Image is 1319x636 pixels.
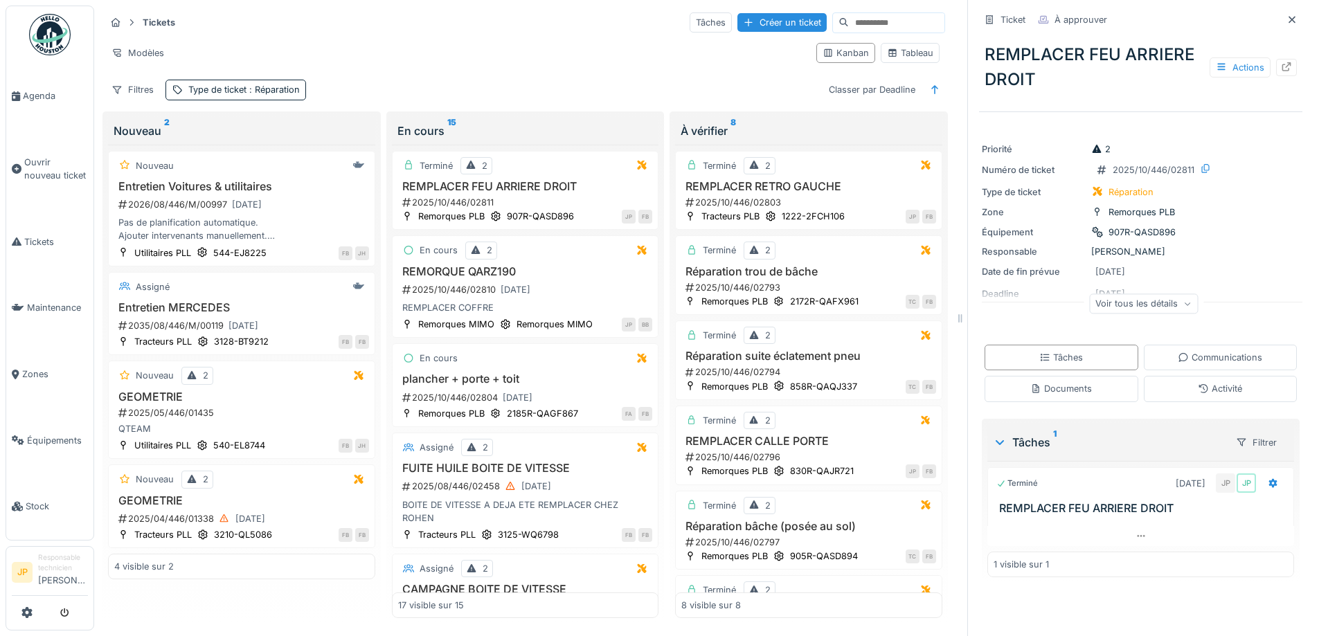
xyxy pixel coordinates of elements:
[401,389,653,406] div: 2025/10/446/02804
[887,46,933,60] div: Tableau
[982,265,1086,278] div: Date de fin prévue
[23,89,88,102] span: Agenda
[398,598,464,611] div: 17 visible sur 15
[398,462,653,475] h3: FUITE HUILE BOITE DE VITESSE
[134,246,191,260] div: Utilitaires PLL
[684,536,936,549] div: 2025/10/446/02797
[339,528,352,542] div: FB
[982,226,1086,239] div: Équipement
[418,528,476,541] div: Tracteurs PLL
[114,560,174,573] div: 4 visible sur 2
[1001,13,1025,26] div: Ticket
[487,244,492,257] div: 2
[906,464,919,478] div: JP
[420,352,458,365] div: En cours
[38,552,88,574] div: Responsable technicien
[136,280,170,293] div: Assigné
[782,210,845,223] div: 1222-2FCH106
[188,83,300,96] div: Type de ticket
[703,329,736,342] div: Terminé
[114,494,369,507] h3: GEOMETRIE
[906,210,919,224] div: JP
[232,198,262,211] div: [DATE]
[922,380,936,394] div: FB
[418,318,494,331] div: Remorques MIMO
[398,301,653,314] div: REMPLACER COFFRE
[1039,351,1083,364] div: Tâches
[979,37,1302,98] div: REMPLACER FEU ARRIERE DROIT
[203,369,208,382] div: 2
[906,380,919,394] div: TC
[235,512,265,525] div: [DATE]
[26,500,88,513] span: Stock
[117,317,369,334] div: 2035/08/446/M/00119
[6,275,93,341] a: Maintenance
[418,210,485,223] div: Remorques PLB
[114,390,369,403] h3: GEOMETRIE
[117,510,369,527] div: 2025/04/446/01338
[447,122,456,139] sup: 15
[622,210,636,224] div: JP
[1210,57,1271,78] div: Actions
[703,414,736,427] div: Terminé
[6,408,93,474] a: Équipements
[1230,433,1283,453] div: Filtrer
[114,180,369,193] h3: Entretien Voitures & utilitaires
[136,159,174,172] div: Nouveau
[994,558,1049,571] div: 1 visible sur 1
[12,562,33,583] li: JP
[420,159,453,172] div: Terminé
[690,12,732,33] div: Tâches
[681,180,936,193] h3: REMPLACER RETRO GAUCHE
[1216,473,1235,493] div: JP
[638,407,652,421] div: FB
[681,122,937,139] div: À vérifier
[6,63,93,129] a: Agenda
[114,301,369,314] h3: Entretien MERCEDES
[701,295,768,308] div: Remorques PLB
[339,439,352,453] div: FB
[401,196,653,209] div: 2025/10/446/02811
[765,159,771,172] div: 2
[6,209,93,275] a: Tickets
[982,206,1086,219] div: Zone
[117,196,369,213] div: 2026/08/446/M/00997
[982,245,1086,258] div: Responsable
[681,520,936,533] h3: Réparation bâche (posée au sol)
[398,372,653,385] h3: plancher + porte + toit
[993,434,1224,451] div: Tâches
[922,549,936,563] div: FB
[703,244,736,257] div: Terminé
[214,528,272,541] div: 3210-QL5086
[398,180,653,193] h3: REMPLACER FEU ARRIERE DROIT
[1089,293,1198,314] div: Voir tous les détails
[681,598,741,611] div: 8 visible sur 8
[790,549,858,563] div: 905R-QASD894
[339,246,352,260] div: FB
[24,235,88,248] span: Tickets
[483,562,488,575] div: 2
[681,265,936,278] h3: Réparation trou de bâche
[214,335,269,348] div: 3128-BT9212
[501,283,530,296] div: [DATE]
[638,210,652,224] div: FB
[355,246,369,260] div: JH
[398,265,653,278] h3: REMORQUE QARZ190
[38,552,88,592] li: [PERSON_NAME]
[638,528,652,542] div: FB
[114,422,369,435] div: QTEAM
[684,196,936,209] div: 2025/10/446/02803
[1109,185,1154,199] div: Réparation
[622,318,636,331] div: JP
[1053,434,1057,451] sup: 1
[906,549,919,563] div: TC
[398,498,653,525] div: BOITE DE VITESSE A DEJA ETE REMPLACER CHEZ ROHEN
[482,159,487,172] div: 2
[503,391,532,404] div: [DATE]
[684,451,936,464] div: 2025/10/446/02796
[483,441,488,454] div: 2
[203,473,208,486] div: 2
[12,552,88,596] a: JP Responsable technicien[PERSON_NAME]
[213,439,265,452] div: 540-EL8744
[823,80,922,100] div: Classer par Deadline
